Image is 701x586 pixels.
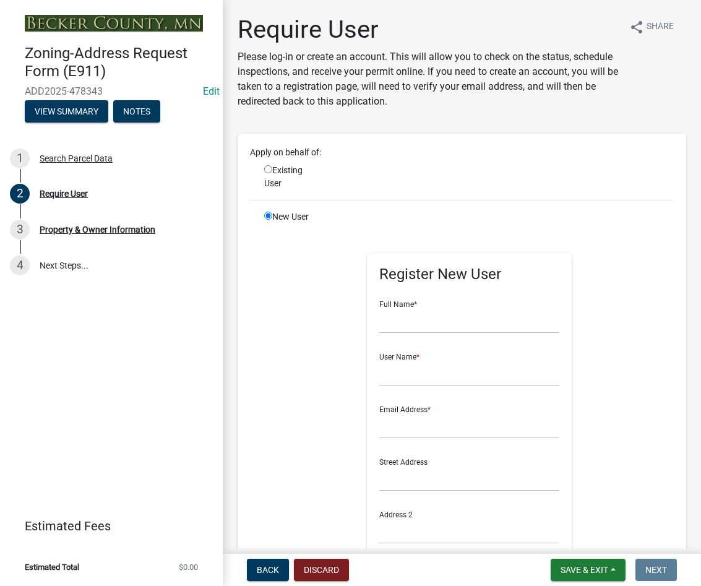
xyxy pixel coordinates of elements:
[551,559,626,581] button: Save & Exit
[10,184,30,204] div: 2
[10,514,203,538] a: Estimated Fees
[10,256,30,275] div: 4
[379,265,559,283] h5: Register New User
[25,100,108,123] button: View Summary
[255,210,326,223] div: New User
[10,149,30,168] div: 1
[40,225,155,234] div: Property & Owner Information
[255,164,326,190] div: Existing User
[179,563,198,571] span: $0.00
[619,15,684,39] button: shareShare
[25,15,203,32] img: Becker County, Minnesota
[238,50,619,109] p: Please log-in or create an account. This will allow you to check on the status, schedule inspecti...
[10,220,30,239] div: 3
[257,565,279,575] span: Back
[561,565,608,575] span: Save & Exit
[629,20,644,35] i: share
[647,20,674,35] span: Share
[247,559,289,581] button: Back
[113,100,160,123] button: Notes
[203,85,220,97] a: Edit
[241,146,683,159] div: Apply on behalf of:
[40,189,88,198] div: Require User
[238,15,619,45] h1: Require User
[25,107,108,117] wm-modal-confirm: Summary
[40,154,113,163] div: Search Parcel Data
[25,85,198,97] span: ADD2025-478343
[203,85,220,97] wm-modal-confirm: Edit Application Number
[294,559,349,581] button: Discard
[645,565,667,575] span: Next
[25,45,213,80] h4: Zoning-Address Request Form (E911)
[113,107,160,117] wm-modal-confirm: Notes
[635,559,677,581] button: Next
[25,563,79,571] span: Estimated Total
